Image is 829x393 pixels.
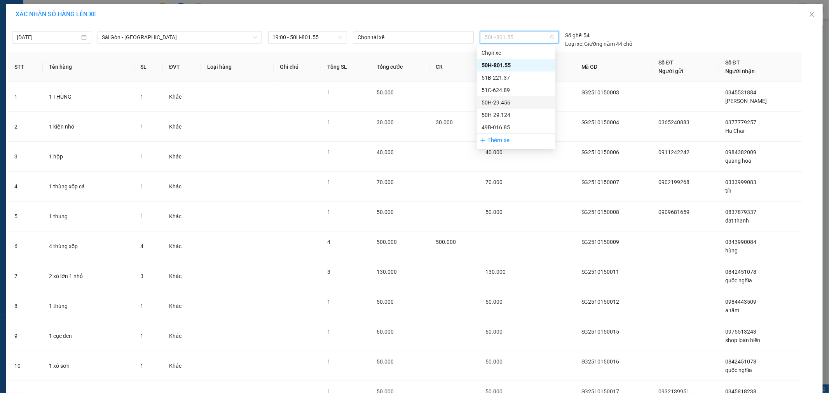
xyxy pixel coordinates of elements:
[725,367,752,373] span: quốc nghĩa
[377,329,394,335] span: 60.000
[725,59,740,66] span: Số ĐT
[6,41,87,50] div: 30.000
[581,179,620,185] span: SG2510150007
[377,119,394,125] span: 30.000
[253,35,258,40] span: down
[43,172,134,202] td: 1 thùng xốp cá
[7,7,19,15] span: Gửi:
[163,142,201,172] td: Khác
[659,149,690,155] span: 0911242242
[477,84,555,96] div: 51C-624.89
[581,149,620,155] span: SG2510150006
[575,52,653,82] th: Mã GD
[801,4,823,26] button: Close
[327,119,330,125] span: 1
[581,89,620,96] span: SG2510150003
[327,149,330,155] span: 1
[482,123,551,132] div: 49B-016.85
[43,321,134,351] td: 1 cục đen
[659,209,690,215] span: 0909681659
[327,89,330,96] span: 1
[163,82,201,112] td: Khác
[725,179,756,185] span: 0333999083
[91,7,145,25] div: Krông Nô
[321,52,370,82] th: Tổng SL
[163,172,201,202] td: Khác
[7,55,145,64] div: Tên hàng: 1 hop ( : 1 )
[485,31,554,43] span: 50H-801.55
[163,231,201,261] td: Khác
[16,10,96,18] span: XÁC NHẬN SỐ HÀNG LÊN XE
[725,299,756,305] span: 0984443509
[141,123,144,130] span: 1
[163,291,201,321] td: Khác
[163,52,201,82] th: ĐVT
[377,149,394,155] span: 40.000
[7,7,86,24] div: [GEOGRAPHIC_DATA]
[659,59,674,66] span: Số ĐT
[43,291,134,321] td: 1 thùng
[485,149,503,155] span: 40.000
[436,119,453,125] span: 30.000
[273,31,343,43] span: 19:00 - 50H-801.55
[725,247,738,254] span: hùng
[725,209,756,215] span: 0837879337
[8,112,43,142] td: 2
[8,291,43,321] td: 8
[327,269,330,275] span: 3
[725,277,752,283] span: quốc nghĩa
[163,321,201,351] td: Khác
[477,121,555,134] div: 49B-016.85
[43,142,134,172] td: 1 hộp
[377,239,397,245] span: 500.000
[725,307,739,313] span: a tâm
[565,31,590,40] div: 54
[377,269,397,275] span: 130.000
[141,363,144,369] span: 1
[725,119,756,125] span: 0377779257
[141,243,144,249] span: 4
[436,239,456,245] span: 500.000
[43,351,134,381] td: 1 xô sơn
[565,31,583,40] span: Số ghế:
[480,137,486,143] span: plus
[8,52,43,82] th: STT
[725,239,756,245] span: 0343990084
[429,52,480,82] th: CR
[485,358,503,365] span: 50.000
[477,47,555,59] div: Chọn xe
[485,209,503,215] span: 50.000
[141,303,144,309] span: 1
[482,73,551,82] div: 51B-221.37
[43,112,134,142] td: 1 kiện nhỏ
[141,213,144,219] span: 1
[377,179,394,185] span: 70.000
[141,153,144,160] span: 1
[485,269,506,275] span: 130.000
[327,209,330,215] span: 1
[485,329,503,335] span: 60.000
[141,333,144,339] span: 1
[725,188,731,194] span: tín
[274,52,321,82] th: Ghi chú
[477,71,555,84] div: 51B-221.37
[163,112,201,142] td: Khác
[581,119,620,125] span: SG2510150004
[377,299,394,305] span: 50.000
[6,42,18,50] span: CR :
[581,358,620,365] span: SG2510150016
[8,321,43,351] td: 9
[725,98,767,104] span: [PERSON_NAME]
[327,358,330,365] span: 1
[377,358,394,365] span: 50.000
[485,179,503,185] span: 70.000
[8,142,43,172] td: 3
[482,98,551,107] div: 50H-29.456
[477,134,555,147] div: Thêm xe
[43,231,134,261] td: 4 thùng xốp
[659,179,690,185] span: 0902199268
[725,329,756,335] span: 0975513243
[581,299,620,305] span: SG2510150012
[91,25,145,36] div: 0348662059
[74,54,84,65] span: SL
